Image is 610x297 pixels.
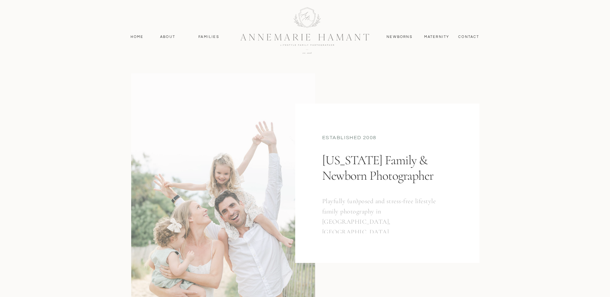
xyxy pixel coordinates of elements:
[322,196,443,233] h3: Playfully (un)posed and stress-free lifestyle family photography in [GEOGRAPHIC_DATA], [GEOGRAPHI...
[424,34,449,40] a: MAternity
[384,34,415,40] a: Newborns
[455,34,483,40] a: contact
[159,34,177,40] a: About
[128,34,147,40] a: Home
[322,134,453,143] div: established 2008
[195,34,223,40] a: Families
[322,152,450,208] h1: [US_STATE] Family & Newborn Photographer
